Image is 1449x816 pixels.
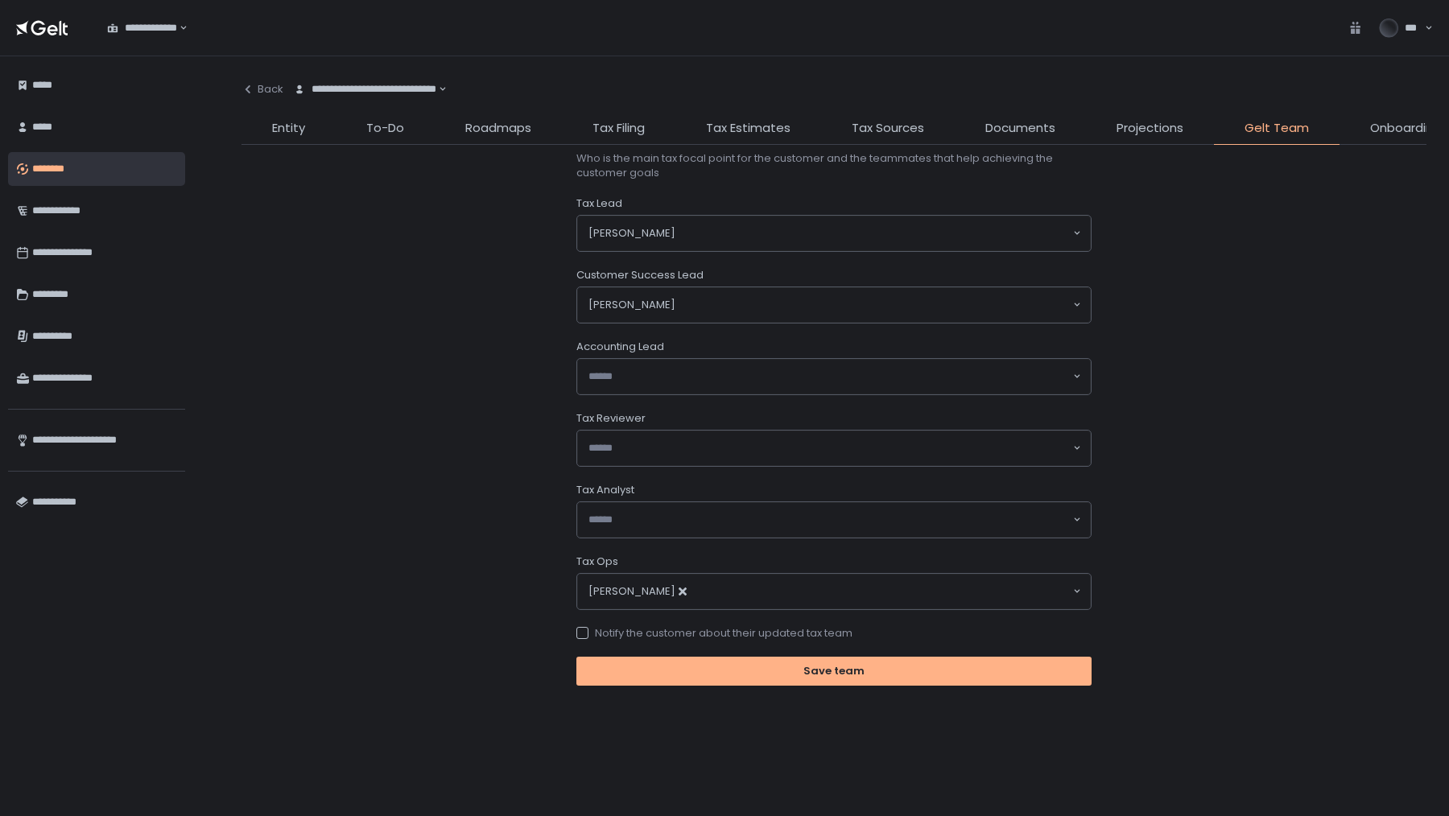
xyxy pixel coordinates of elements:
[675,297,1071,313] input: Search for option
[283,72,447,106] div: Search for option
[675,225,1071,241] input: Search for option
[679,587,687,596] button: Deselect Rivka Kalmowicz
[576,554,618,569] span: Tax Ops
[577,431,1091,466] div: Search for option
[577,216,1091,251] div: Search for option
[576,268,704,282] span: Customer Success Lead
[1245,119,1309,138] span: Gelt Team
[1370,119,1441,138] span: Onboarding
[803,664,865,678] div: Save team
[242,82,283,97] div: Back
[703,583,1071,600] input: Search for option
[576,340,664,354] span: Accounting Lead
[242,72,283,106] button: Back
[576,151,1092,180] span: Who is the main tax focal point for the customer and the teammates that help achieving the custom...
[577,502,1091,538] div: Search for option
[588,297,675,313] span: [PERSON_NAME]
[465,119,531,138] span: Roadmaps
[576,657,1092,686] button: Save team
[588,369,1071,385] input: Search for option
[272,119,305,138] span: Entity
[985,119,1055,138] span: Documents
[577,359,1091,394] div: Search for option
[706,119,791,138] span: Tax Estimates
[177,20,178,36] input: Search for option
[588,583,703,600] span: [PERSON_NAME]
[576,483,634,497] span: Tax Analyst
[436,81,437,97] input: Search for option
[852,119,924,138] span: Tax Sources
[577,574,1091,609] div: Search for option
[97,11,188,45] div: Search for option
[588,225,675,241] span: [PERSON_NAME]
[366,119,404,138] span: To-Do
[592,119,645,138] span: Tax Filing
[588,512,1071,528] input: Search for option
[588,440,1071,456] input: Search for option
[1117,119,1183,138] span: Projections
[577,287,1091,323] div: Search for option
[576,411,646,426] span: Tax Reviewer
[576,196,622,211] span: Tax Lead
